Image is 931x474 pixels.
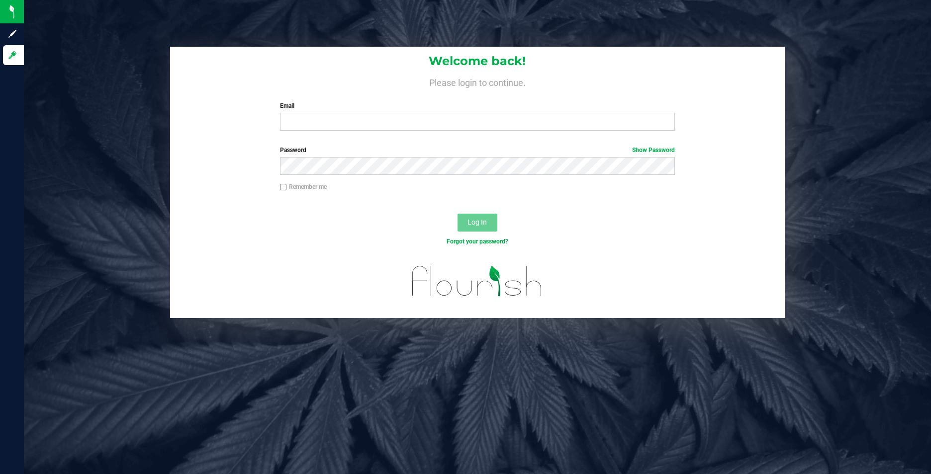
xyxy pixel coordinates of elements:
label: Email [280,101,675,110]
a: Forgot your password? [447,238,508,245]
inline-svg: Log in [7,50,17,60]
label: Remember me [280,182,327,191]
a: Show Password [632,147,675,154]
input: Remember me [280,184,287,191]
span: Log In [467,218,487,226]
inline-svg: Sign up [7,29,17,39]
h1: Welcome back! [170,55,785,68]
span: Password [280,147,306,154]
img: flourish_logo.svg [400,256,554,306]
button: Log In [458,214,497,232]
h4: Please login to continue. [170,76,785,87]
